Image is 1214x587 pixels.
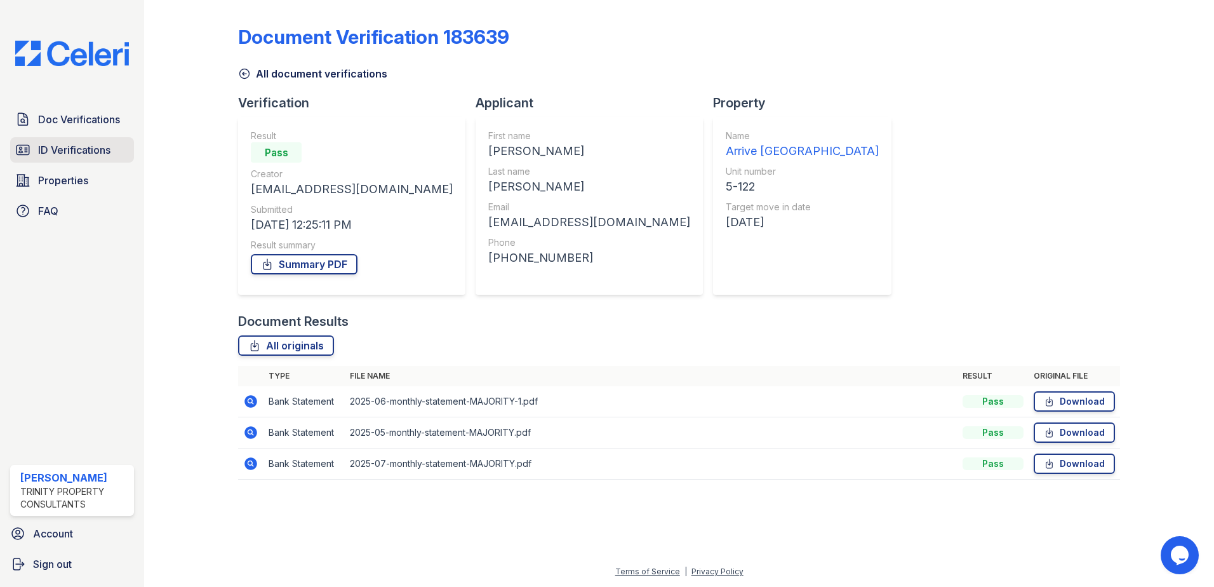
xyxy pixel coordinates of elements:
span: FAQ [38,203,58,219]
a: Download [1034,391,1115,412]
div: Email [488,201,690,213]
div: 5-122 [726,178,879,196]
div: Unit number [726,165,879,178]
div: Pass [963,457,1024,470]
td: 2025-07-monthly-statement-MAJORITY.pdf [345,449,957,480]
div: [EMAIL_ADDRESS][DOMAIN_NAME] [251,180,453,198]
a: Summary PDF [251,254,357,274]
div: First name [488,130,690,142]
a: All document verifications [238,66,387,81]
div: Last name [488,165,690,178]
a: Name Arrive [GEOGRAPHIC_DATA] [726,130,879,160]
a: FAQ [10,198,134,224]
td: Bank Statement [263,449,345,480]
div: Result summary [251,239,453,252]
div: Arrive [GEOGRAPHIC_DATA] [726,142,879,160]
span: Account [33,526,73,541]
div: | [684,567,687,576]
a: Account [5,521,139,546]
div: Document Verification 183639 [238,25,509,48]
div: [PHONE_NUMBER] [488,249,690,267]
th: Original file [1029,366,1120,386]
a: ID Verifications [10,137,134,163]
div: Submitted [251,203,453,216]
div: [EMAIL_ADDRESS][DOMAIN_NAME] [488,213,690,231]
div: Pass [963,395,1024,408]
div: Verification [238,94,476,112]
a: Download [1034,454,1115,474]
td: 2025-06-monthly-statement-MAJORITY-1.pdf [345,386,957,417]
td: 2025-05-monthly-statement-MAJORITY.pdf [345,417,957,449]
div: Creator [251,168,453,180]
img: CE_Logo_Blue-a8612792a0a2168367f1c8372b55b34899dd931a85d93a1a3d3e32e68fde9ad4.png [5,41,139,66]
iframe: chat widget [1161,536,1201,574]
div: Name [726,130,879,142]
a: Download [1034,422,1115,443]
span: Properties [38,173,88,188]
div: Document Results [238,313,349,330]
td: Bank Statement [263,386,345,417]
div: [DATE] [726,213,879,231]
a: Properties [10,168,134,193]
a: Doc Verifications [10,107,134,132]
a: All originals [238,335,334,356]
td: Bank Statement [263,417,345,449]
div: Target move in date [726,201,879,213]
div: [PERSON_NAME] [20,470,129,485]
div: Result [251,130,453,142]
a: Privacy Policy [691,567,744,576]
span: Doc Verifications [38,112,120,127]
div: Applicant [476,94,713,112]
a: Sign out [5,551,139,577]
th: File name [345,366,957,386]
div: Trinity Property Consultants [20,485,129,511]
div: [PERSON_NAME] [488,142,690,160]
div: [DATE] 12:25:11 PM [251,216,453,234]
div: Pass [251,142,302,163]
div: [PERSON_NAME] [488,178,690,196]
th: Result [957,366,1029,386]
span: ID Verifications [38,142,110,158]
div: Property [713,94,902,112]
div: Pass [963,426,1024,439]
span: Sign out [33,557,72,572]
div: Phone [488,236,690,249]
a: Terms of Service [615,567,680,576]
th: Type [263,366,345,386]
